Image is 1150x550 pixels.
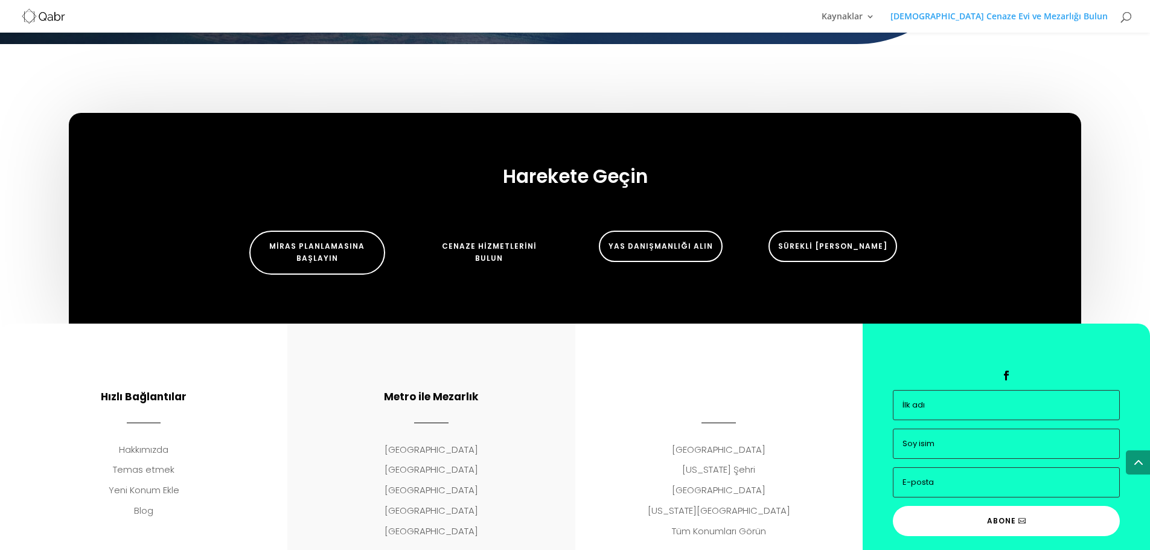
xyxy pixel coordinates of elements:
[890,12,1108,33] a: [DEMOGRAPHIC_DATA] Cenaze Evi ve Mezarlığı Bulun
[134,504,153,517] font: Blog
[384,389,478,404] font: Metro ile Mezarlık
[893,467,1120,497] input: E-posta
[682,463,755,476] font: [US_STATE] Şehri
[609,241,713,251] font: YAS DANIŞMANLIĞI ALIN
[249,231,385,275] a: Miras Planlamasına Başlayın
[599,231,723,262] a: YAS DANIŞMANLIĞI ALIN
[21,7,66,25] img: Qabr
[503,163,648,190] font: Harekete Geçin
[442,241,537,263] font: Cenaze Hizmetlerini Bulun
[890,10,1108,22] font: [DEMOGRAPHIC_DATA] Cenaze Evi ve Mezarlığı Bulun
[385,443,478,456] font: [GEOGRAPHIC_DATA]
[672,525,766,537] font: Tüm Konumları Görün
[893,429,1120,459] input: Soy isim
[672,443,765,456] font: [GEOGRAPHIC_DATA]
[269,241,365,263] font: Miras Planlamasına Başlayın
[648,504,790,517] font: [US_STATE][GEOGRAPHIC_DATA]
[385,484,478,496] font: [GEOGRAPHIC_DATA]
[672,389,766,404] font: Metro ile Mezarlık
[385,525,478,537] font: [GEOGRAPHIC_DATA]
[997,366,1016,385] a: Facebook'ta takip edin
[893,390,1120,420] input: İlk adı
[778,241,887,251] font: Sürekli [PERSON_NAME]
[101,389,187,404] font: Hızlı Bağlantılar
[822,12,875,33] a: Kaynaklar
[109,484,179,496] font: Yeni Konum Ekle
[987,516,1016,526] font: Abone
[672,484,765,496] font: [GEOGRAPHIC_DATA]
[893,506,1120,536] a: Abone
[768,231,897,262] a: Sürekli [PERSON_NAME]
[385,463,478,476] font: [GEOGRAPHIC_DATA]
[385,504,478,517] font: [GEOGRAPHIC_DATA]
[421,231,557,275] a: Cenaze Hizmetlerini Bulun
[119,443,168,456] font: Hakkımızda
[822,10,863,22] font: Kaynaklar
[113,463,174,476] font: Temas etmek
